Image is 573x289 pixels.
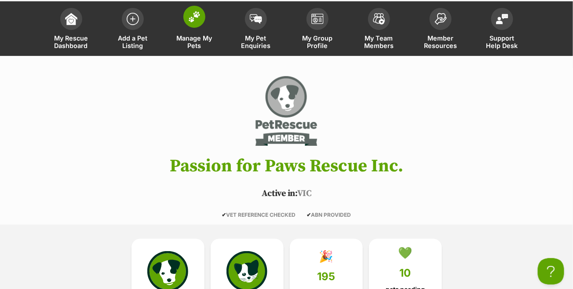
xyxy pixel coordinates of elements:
span: My Pet Enquiries [236,34,276,49]
span: 195 [317,270,335,283]
span: Active in: [262,188,297,199]
iframe: Help Scout Beacon - Open [538,258,564,285]
a: Manage My Pets [164,4,225,56]
img: manage-my-pets-icon-02211641906a0b7f246fdf0571729dbe1e7629f14944591b6c1af311fb30b64b.svg [188,11,201,22]
span: Add a Pet Listing [113,34,153,49]
a: Support Help Desk [471,4,533,56]
span: My Team Members [359,34,399,49]
span: 10 [400,267,411,279]
icon: ✔ [222,211,226,218]
a: My Pet Enquiries [225,4,287,56]
img: member-resources-icon-8e73f808a243e03378d46382f2149f9095a855e16c252ad45f914b54edf8863c.svg [434,13,447,25]
span: Manage My Pets [175,34,214,49]
a: Member Resources [410,4,471,56]
img: Passion for Paws Rescue Inc. [253,74,320,148]
span: ABN PROVIDED [307,211,351,218]
a: My Team Members [348,4,410,56]
a: Add a Pet Listing [102,4,164,56]
span: Member Resources [421,34,460,49]
span: My Group Profile [298,34,337,49]
img: team-members-icon-5396bd8760b3fe7c0b43da4ab00e1e3bb1a5d9ba89233759b79545d2d3fc5d0d.svg [373,13,385,25]
div: 🎉 [319,250,333,263]
img: group-profile-icon-3fa3cf56718a62981997c0bc7e787c4b2cf8bcc04b72c1350f741eb67cf2f40e.svg [311,14,324,24]
span: Support Help Desk [482,34,522,49]
a: My Rescue Dashboard [40,4,102,56]
div: 💚 [398,246,412,259]
span: VET REFERENCE CHECKED [222,211,296,218]
img: help-desk-icon-fdf02630f3aa405de69fd3d07c3f3aa587a6932b1a1747fa1d2bba05be0121f9.svg [496,14,508,24]
img: dashboard-icon-eb2f2d2d3e046f16d808141f083e7271f6b2e854fb5c12c21221c1fb7104beca.svg [65,13,77,25]
a: My Group Profile [287,4,348,56]
img: pet-enquiries-icon-7e3ad2cf08bfb03b45e93fb7055b45f3efa6380592205ae92323e6603595dc1f.svg [250,14,262,24]
img: add-pet-listing-icon-0afa8454b4691262ce3f59096e99ab1cd57d4a30225e0717b998d2c9b9846f56.svg [127,13,139,25]
icon: ✔ [307,211,311,218]
span: My Rescue Dashboard [51,34,91,49]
